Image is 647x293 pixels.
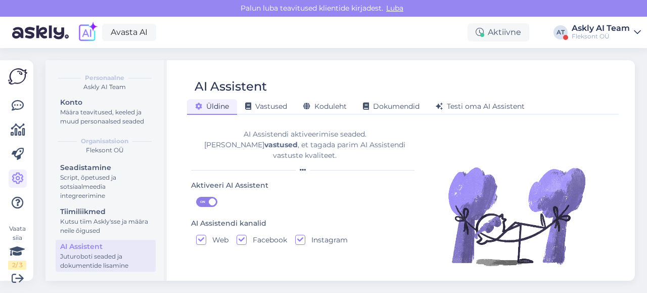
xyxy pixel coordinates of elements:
div: Juturoboti seaded ja dokumentide lisamine [60,252,151,270]
div: Script, õpetused ja sotsiaalmeedia integreerimine [60,173,151,200]
div: AT [553,25,568,39]
div: Fleksont OÜ [54,146,156,155]
div: Aktiivne [468,23,529,41]
a: Askly AI TeamFleksont OÜ [572,24,641,40]
div: Määra teavitused, keeled ja muud personaalsed seaded [60,108,151,126]
div: Tiimiliikmed [60,206,151,217]
div: Askly AI Team [54,82,156,92]
span: Üldine [195,102,229,111]
b: Organisatsioon [81,137,128,146]
a: KontoMäära teavitused, keeled ja muud personaalsed seaded [56,96,156,128]
span: ON [197,197,209,206]
div: Askly AI Team [572,24,630,32]
div: AI Assistent [195,77,267,96]
label: Web [206,235,228,245]
label: Instagram [305,235,348,245]
div: Kutsu tiim Askly'sse ja määra neile õigused [60,217,151,235]
b: vastused [264,140,298,149]
div: Seadistamine [60,162,151,173]
span: Dokumendid [363,102,420,111]
div: Fleksont OÜ [572,32,630,40]
span: Testi oma AI Assistent [436,102,525,111]
div: Aktiveeri AI Assistent [191,180,268,191]
div: Vaata siia [8,224,26,270]
div: 2 / 3 [8,261,26,270]
span: Luba [383,4,406,13]
a: TiimiliikmedKutsu tiim Askly'sse ja määra neile õigused [56,205,156,237]
div: Konto [60,97,151,108]
a: AI AssistentJuturoboti seaded ja dokumentide lisamine [56,240,156,272]
img: Askly Logo [8,68,27,85]
img: Illustration [446,145,587,287]
div: AI Assistent [60,241,151,252]
a: Avasta AI [102,24,156,41]
a: SeadistamineScript, õpetused ja sotsiaalmeedia integreerimine [56,161,156,202]
div: AI Assistendi kanalid [191,218,266,229]
div: AI Assistendi aktiveerimise seaded. [PERSON_NAME] , et tagada parim AI Assistendi vastuste kvalit... [191,129,419,161]
b: Personaalne [85,73,124,82]
img: explore-ai [77,22,98,43]
span: Vastused [245,102,287,111]
span: Koduleht [303,102,347,111]
label: Facebook [247,235,287,245]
